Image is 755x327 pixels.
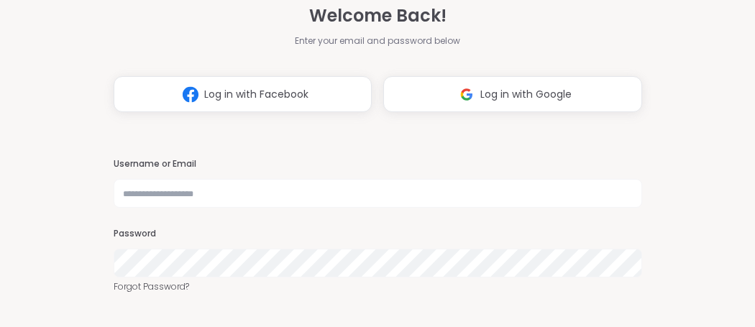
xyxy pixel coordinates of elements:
[204,87,308,102] span: Log in with Facebook
[114,76,372,112] button: Log in with Facebook
[480,87,572,102] span: Log in with Google
[383,76,642,112] button: Log in with Google
[114,228,642,240] h3: Password
[309,3,447,29] span: Welcome Back!
[114,158,642,170] h3: Username or Email
[114,280,642,293] a: Forgot Password?
[295,34,460,47] span: Enter your email and password below
[177,81,204,108] img: ShareWell Logomark
[453,81,480,108] img: ShareWell Logomark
